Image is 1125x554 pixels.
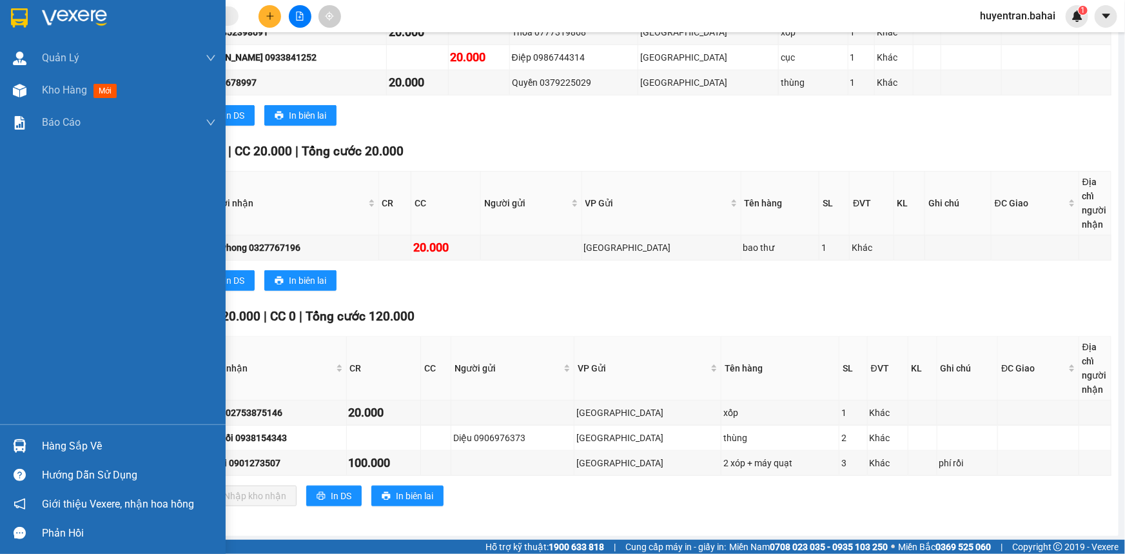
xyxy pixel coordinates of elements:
th: KL [894,172,926,235]
div: 20.000 [451,48,507,66]
div: Khác [870,456,906,470]
span: CC 0 [270,309,296,324]
div: Khác [870,431,906,445]
div: xốp [723,406,837,420]
td: Sài Gòn [574,426,721,451]
div: 20.000 [349,404,419,422]
button: caret-down [1095,5,1117,28]
span: | [1001,540,1003,554]
th: Ghi chú [925,172,992,235]
span: In DS [331,489,351,503]
span: Miền Nam [729,540,888,554]
div: thùng [781,75,845,90]
span: | [228,144,231,159]
div: 1 [850,50,872,64]
div: Tòng 0352398691 [194,25,384,39]
div: Diệu 0906976373 [453,431,572,445]
div: Duy Phong 0327767196 [204,241,377,255]
span: caret-down [1101,10,1112,22]
img: icon-new-feature [1071,10,1083,22]
img: solution-icon [13,116,26,130]
div: Hướng dẫn sử dụng [42,466,216,485]
button: printerIn biên lai [264,105,337,126]
span: mới [93,84,117,98]
div: Thoa 0777319868 [512,25,636,39]
div: [GEOGRAPHIC_DATA] [640,25,776,39]
span: In DS [224,273,244,288]
span: In biên lai [289,273,326,288]
th: Tên hàng [741,172,820,235]
span: message [14,527,26,539]
span: Miền Bắc [898,540,991,554]
div: [GEOGRAPHIC_DATA] [576,406,719,420]
td: Sài Gòn [638,45,779,70]
div: 20.000 [389,74,445,92]
th: CC [421,337,451,401]
span: printer [317,491,326,502]
span: ĐC Giao [995,196,1066,210]
div: Quyền 0379225029 [512,75,636,90]
div: [GEOGRAPHIC_DATA] [640,75,776,90]
div: 20.000 [413,239,478,257]
div: 2 xóp + máy quạt [723,456,837,470]
td: Sài Gòn [638,20,779,45]
th: Ghi chú [937,337,999,401]
button: file-add [289,5,311,28]
div: phí rồi [939,456,996,470]
td: Sài Gòn [638,70,779,95]
span: VP Gửi [585,196,728,210]
strong: 0369 525 060 [935,542,991,552]
div: Khác [870,406,906,420]
div: 100.000 [349,454,419,472]
div: 1 [850,25,872,39]
div: 3 [841,456,865,470]
span: In DS [224,108,244,123]
span: Kho hàng [42,84,87,96]
div: [PERSON_NAME] 0933841252 [194,50,384,64]
span: | [614,540,616,554]
th: CC [411,172,481,235]
div: anh vui 0901273507 [197,456,344,470]
div: Quý Dì 02753875146 [197,406,344,420]
span: Tổng cước 20.000 [302,144,404,159]
span: Giới thiệu Vexere, nhận hoa hồng [42,496,194,512]
span: In biên lai [289,108,326,123]
button: aim [318,5,341,28]
strong: 1900 633 818 [549,542,604,552]
div: 2 [841,431,865,445]
span: down [206,53,216,63]
span: In biên lai [396,489,433,503]
span: Hỗ trợ kỹ thuật: [485,540,604,554]
div: 1 [850,75,872,90]
div: thùng [723,431,837,445]
div: [GEOGRAPHIC_DATA] [576,456,719,470]
div: Hàng sắp về [42,437,216,456]
div: Điệp 0986744314 [512,50,636,64]
span: ⚪️ [891,544,895,549]
img: warehouse-icon [13,84,26,97]
span: Báo cáo [42,114,81,130]
div: Phản hồi [42,524,216,543]
span: huyentran.bahai [970,8,1066,24]
td: Sài Gòn [574,401,721,426]
button: downloadNhập kho nhận [199,486,297,506]
button: printerIn DS [199,270,255,291]
img: logo-vxr [11,8,28,28]
span: Người nhận [199,361,333,375]
th: ĐVT [850,172,894,235]
div: Địa chỉ người nhận [1082,175,1108,232]
th: Tên hàng [721,337,839,401]
strong: 0708 023 035 - 0935 103 250 [770,542,888,552]
div: bao thư [743,241,817,255]
th: SL [819,172,850,235]
img: warehouse-icon [13,52,26,65]
div: Địa chỉ người nhận [1082,340,1108,397]
span: file-add [295,12,304,21]
div: 1 [841,406,865,420]
div: [GEOGRAPHIC_DATA] [640,50,776,64]
button: printerIn DS [199,105,255,126]
button: printerIn DS [306,486,362,506]
span: Người nhận [205,196,366,210]
sup: 1 [1079,6,1088,15]
button: printerIn biên lai [264,270,337,291]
